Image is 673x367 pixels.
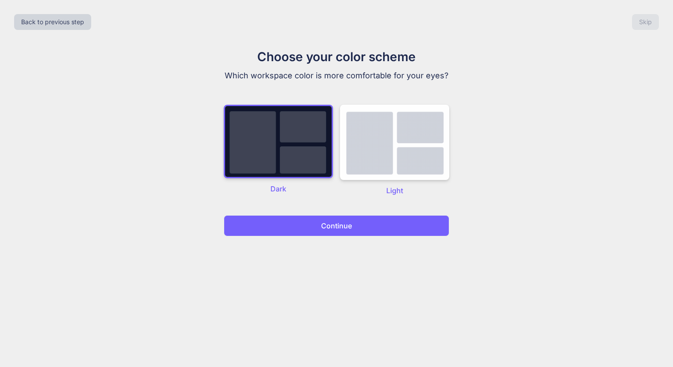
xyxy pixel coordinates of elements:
img: dark [224,105,333,178]
button: Continue [224,215,449,236]
h1: Choose your color scheme [189,48,484,66]
button: Skip [632,14,659,30]
img: dark [340,105,449,180]
p: Continue [321,220,352,231]
p: Which workspace color is more comfortable for your eyes? [189,70,484,82]
p: Dark [224,183,333,194]
p: Light [340,185,449,196]
button: Back to previous step [14,14,91,30]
